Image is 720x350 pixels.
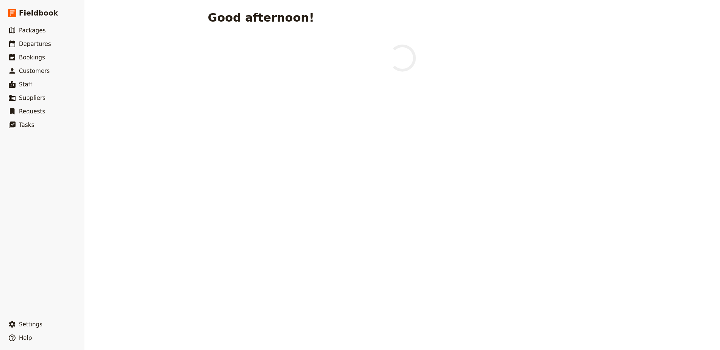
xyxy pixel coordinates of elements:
span: Settings [19,321,43,328]
span: Help [19,334,32,341]
span: Bookings [19,54,45,61]
span: Packages [19,27,46,34]
span: Departures [19,41,51,47]
span: Fieldbook [19,8,58,18]
span: Tasks [19,122,34,128]
h1: Good afternoon! [208,11,314,24]
span: Staff [19,81,32,88]
span: Requests [19,108,45,115]
span: Customers [19,68,50,74]
span: Suppliers [19,95,46,101]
